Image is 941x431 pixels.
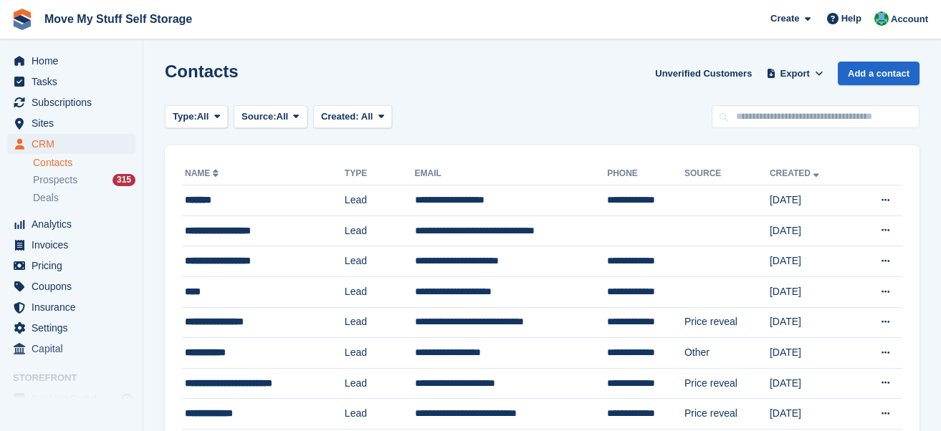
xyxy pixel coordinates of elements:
button: Type: All [165,105,228,129]
a: menu [7,318,135,338]
span: Export [780,67,810,81]
td: Other [684,338,770,369]
a: menu [7,214,135,234]
a: Created [770,168,822,178]
span: Type: [173,110,197,124]
span: Invoices [32,235,118,255]
td: Lead [345,368,415,399]
a: Unverified Customers [649,62,758,85]
span: All [361,111,373,122]
span: Sites [32,113,118,133]
a: menu [7,235,135,255]
a: menu [7,389,135,409]
td: Lead [345,276,415,307]
th: Type [345,163,415,185]
th: Phone [607,163,684,185]
span: Insurance [32,297,118,317]
td: [DATE] [770,215,854,246]
span: All [197,110,209,124]
td: [DATE] [770,338,854,369]
span: All [277,110,289,124]
span: Create [770,11,799,26]
span: Capital [32,339,118,359]
span: Deals [33,191,59,205]
td: [DATE] [770,185,854,216]
a: Deals [33,190,135,205]
span: CRM [32,134,118,154]
button: Source: All [234,105,307,129]
th: Source [684,163,770,185]
a: menu [7,134,135,154]
span: Created: [321,111,359,122]
td: [DATE] [770,368,854,399]
td: Lead [345,338,415,369]
span: Tasks [32,72,118,92]
span: Storefront [13,371,143,385]
a: Add a contact [838,62,919,85]
button: Export [763,62,826,85]
span: Booking Portal [32,389,118,409]
td: Price reveal [684,399,770,430]
span: Subscriptions [32,92,118,112]
button: Created: All [313,105,392,129]
span: Analytics [32,214,118,234]
a: menu [7,339,135,359]
td: Lead [345,185,415,216]
span: Pricing [32,256,118,276]
th: Email [415,163,608,185]
span: Home [32,51,118,71]
td: [DATE] [770,246,854,277]
a: menu [7,51,135,71]
h1: Contacts [165,62,239,81]
span: Prospects [33,173,77,187]
span: Coupons [32,276,118,296]
div: 315 [113,174,135,186]
a: menu [7,297,135,317]
a: menu [7,256,135,276]
img: stora-icon-8386f47178a22dfd0bd8f6a31ec36ba5ce8667c1dd55bd0f319d3a0aa187defe.svg [11,9,33,30]
td: Price reveal [684,307,770,338]
td: [DATE] [770,399,854,430]
span: Settings [32,318,118,338]
span: Source: [242,110,276,124]
a: Preview store [118,390,135,407]
a: Contacts [33,156,135,170]
a: Name [185,168,221,178]
td: [DATE] [770,307,854,338]
td: Lead [345,246,415,277]
a: menu [7,92,135,112]
a: menu [7,113,135,133]
td: Price reveal [684,368,770,399]
a: menu [7,276,135,296]
td: [DATE] [770,276,854,307]
img: Dan [874,11,889,26]
td: Lead [345,307,415,338]
a: Prospects 315 [33,173,135,188]
a: Move My Stuff Self Storage [39,7,198,31]
td: Lead [345,399,415,430]
span: Account [891,12,928,26]
span: Help [841,11,861,26]
td: Lead [345,215,415,246]
a: menu [7,72,135,92]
